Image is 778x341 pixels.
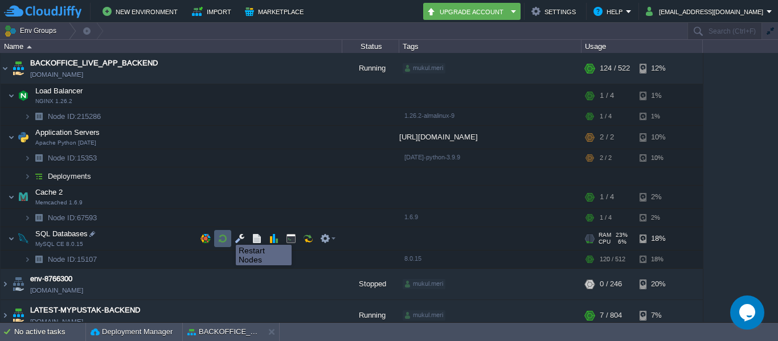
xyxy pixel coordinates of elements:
img: AMDAwAAAACH5BAEAAAAALAAAAAABAAEAAAICRAEAOw== [1,300,10,331]
div: No active tasks [14,323,85,341]
img: AMDAwAAAACH5BAEAAAAALAAAAAABAAEAAAICRAEAOw== [24,209,31,227]
span: SQL Databases [34,229,89,239]
img: AMDAwAAAACH5BAEAAAAALAAAAAABAAEAAAICRAEAOw== [24,108,31,125]
div: 2 / 2 [600,149,612,167]
div: 18% [640,250,677,268]
div: 1 / 4 [600,108,612,125]
span: MySQL CE 8.0.15 [35,241,83,248]
div: Tags [400,40,581,53]
img: AMDAwAAAACH5BAEAAAAALAAAAAABAAEAAAICRAEAOw== [31,167,47,185]
span: 67593 [47,213,99,223]
img: AMDAwAAAACH5BAEAAAAALAAAAAABAAEAAAICRAEAOw== [15,126,31,149]
div: 2% [640,209,677,227]
span: [DOMAIN_NAME] [30,285,83,296]
div: Stopped [342,269,399,299]
span: Node ID: [48,154,77,162]
span: Node ID: [48,213,77,222]
span: Application Servers [34,128,101,137]
img: AMDAwAAAACH5BAEAAAAALAAAAAABAAEAAAICRAEAOw== [1,53,10,84]
button: Help [593,5,626,18]
button: Env Groups [4,23,60,39]
button: Import [192,5,235,18]
div: 20% [640,269,677,299]
iframe: chat widget [730,295,767,330]
a: Node ID:15107 [47,254,99,264]
div: 1 / 4 [600,209,612,227]
span: CPU [599,239,611,245]
span: 23% [616,232,628,239]
img: AMDAwAAAACH5BAEAAAAALAAAAAABAAEAAAICRAEAOw== [8,186,15,208]
div: Status [343,40,399,53]
img: AMDAwAAAACH5BAEAAAAALAAAAAABAAEAAAICRAEAOw== [15,84,31,107]
img: AMDAwAAAACH5BAEAAAAALAAAAAABAAEAAAICRAEAOw== [10,53,26,84]
a: Node ID:215286 [47,112,103,121]
span: Cache 2 [34,187,64,197]
a: env-8766300 [30,273,72,285]
span: 15353 [47,153,99,163]
img: AMDAwAAAACH5BAEAAAAALAAAAAABAAEAAAICRAEAOw== [24,149,31,167]
img: AMDAwAAAACH5BAEAAAAALAAAAAABAAEAAAICRAEAOw== [24,250,31,268]
img: AMDAwAAAACH5BAEAAAAALAAAAAABAAEAAAICRAEAOw== [31,108,47,125]
img: AMDAwAAAACH5BAEAAAAALAAAAAABAAEAAAICRAEAOw== [31,250,47,268]
a: Cache 2Memcached 1.6.9 [34,188,64,196]
button: Marketplace [245,5,307,18]
img: AMDAwAAAACH5BAEAAAAALAAAAAABAAEAAAICRAEAOw== [15,186,31,208]
div: 124 / 522 [600,53,630,84]
img: AMDAwAAAACH5BAEAAAAALAAAAAABAAEAAAICRAEAOw== [15,227,31,250]
div: mukul.meri [403,310,445,321]
a: [DOMAIN_NAME] [30,316,83,327]
span: 215286 [47,112,103,121]
span: RAM [599,232,611,239]
img: AMDAwAAAACH5BAEAAAAALAAAAAABAAEAAAICRAEAOw== [27,46,32,48]
div: 1 / 4 [600,186,614,208]
a: BACKOFFICE_LIVE_APP_BACKEND [30,57,158,69]
img: AMDAwAAAACH5BAEAAAAALAAAAAABAAEAAAICRAEAOw== [24,167,31,185]
div: 120 / 512 [600,250,625,268]
button: [EMAIL_ADDRESS][DOMAIN_NAME] [646,5,767,18]
span: Memcached 1.6.9 [35,199,83,206]
div: Running [342,53,399,84]
div: Running [342,300,399,331]
img: AMDAwAAAACH5BAEAAAAALAAAAAABAAEAAAICRAEAOw== [1,269,10,299]
div: mukul.meri [403,279,445,289]
button: Upgrade Account [427,5,507,18]
div: [URL][DOMAIN_NAME] [399,126,582,149]
a: Deployments [47,171,93,181]
a: Application ServersApache Python [DATE] [34,128,101,137]
div: 1% [640,108,677,125]
img: AMDAwAAAACH5BAEAAAAALAAAAAABAAEAAAICRAEAOw== [10,300,26,331]
span: 6% [615,239,627,245]
span: Node ID: [48,255,77,264]
div: Restart Nodes [239,246,289,264]
div: 0 / 246 [600,269,622,299]
img: AMDAwAAAACH5BAEAAAAALAAAAAABAAEAAAICRAEAOw== [31,149,47,167]
div: 18% [640,227,677,250]
div: 2 / 2 [600,126,614,149]
span: Apache Python [DATE] [35,139,96,146]
img: AMDAwAAAACH5BAEAAAAALAAAAAABAAEAAAICRAEAOw== [31,209,47,227]
span: Node ID: [48,112,77,121]
div: 1 / 4 [600,84,614,107]
button: Settings [531,5,579,18]
button: BACKOFFICE_LIVE_APP_BACKEND [187,326,259,338]
button: New Environment [103,5,181,18]
a: Node ID:15353 [47,153,99,163]
div: 7 / 804 [600,300,622,331]
span: 8.0.15 [404,255,421,262]
span: Load Balancer [34,86,84,96]
div: 10% [640,149,677,167]
span: [DATE]-python-3.9.9 [404,154,460,161]
a: [DOMAIN_NAME] [30,69,83,80]
div: mukul.meri [403,63,445,73]
div: 7% [640,300,677,331]
span: 1.26.2-almalinux-9 [404,112,454,119]
img: AMDAwAAAACH5BAEAAAAALAAAAAABAAEAAAICRAEAOw== [8,227,15,250]
div: 2% [640,186,677,208]
a: LATEST-MYPUSTAK-BACKEND [30,305,140,316]
img: CloudJiffy [4,5,81,19]
a: Node ID:67593 [47,213,99,223]
img: AMDAwAAAACH5BAEAAAAALAAAAAABAAEAAAICRAEAOw== [8,126,15,149]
